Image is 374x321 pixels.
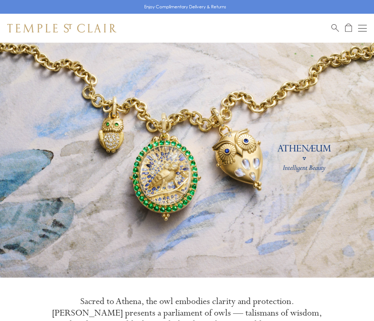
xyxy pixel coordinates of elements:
a: Search [331,23,339,33]
p: Enjoy Complimentary Delivery & Returns [144,3,226,10]
img: Temple St. Clair [7,24,116,33]
button: Open navigation [358,24,367,33]
a: Open Shopping Bag [345,23,352,33]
